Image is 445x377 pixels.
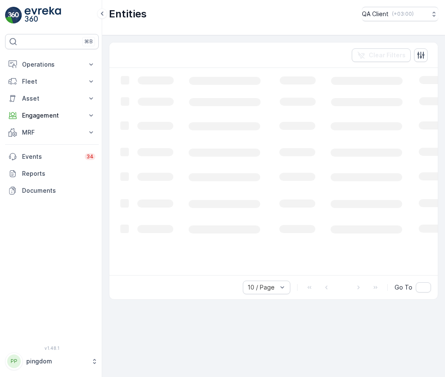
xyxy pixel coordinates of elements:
[5,90,99,107] button: Asset
[22,128,82,137] p: MRF
[26,357,87,366] p: pingdom
[7,354,21,368] div: PP
[5,56,99,73] button: Operations
[22,94,82,103] p: Asset
[22,152,80,161] p: Events
[392,11,414,17] p: ( +03:00 )
[109,7,147,21] p: Entities
[362,10,389,18] p: QA Client
[84,38,93,45] p: ⌘B
[86,153,94,160] p: 34
[5,73,99,90] button: Fleet
[5,148,99,165] a: Events34
[362,7,438,21] button: QA Client(+03:00)
[395,283,412,292] span: Go To
[369,51,406,59] p: Clear Filters
[5,107,99,124] button: Engagement
[22,77,82,86] p: Fleet
[22,186,95,195] p: Documents
[5,352,99,370] button: PPpingdom
[352,48,411,62] button: Clear Filters
[25,7,61,24] img: logo_light-DOdMpM7g.png
[22,111,82,120] p: Engagement
[22,60,82,69] p: Operations
[22,169,95,178] p: Reports
[5,7,22,24] img: logo
[5,165,99,182] a: Reports
[5,124,99,141] button: MRF
[5,346,99,351] span: v 1.48.1
[5,182,99,199] a: Documents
